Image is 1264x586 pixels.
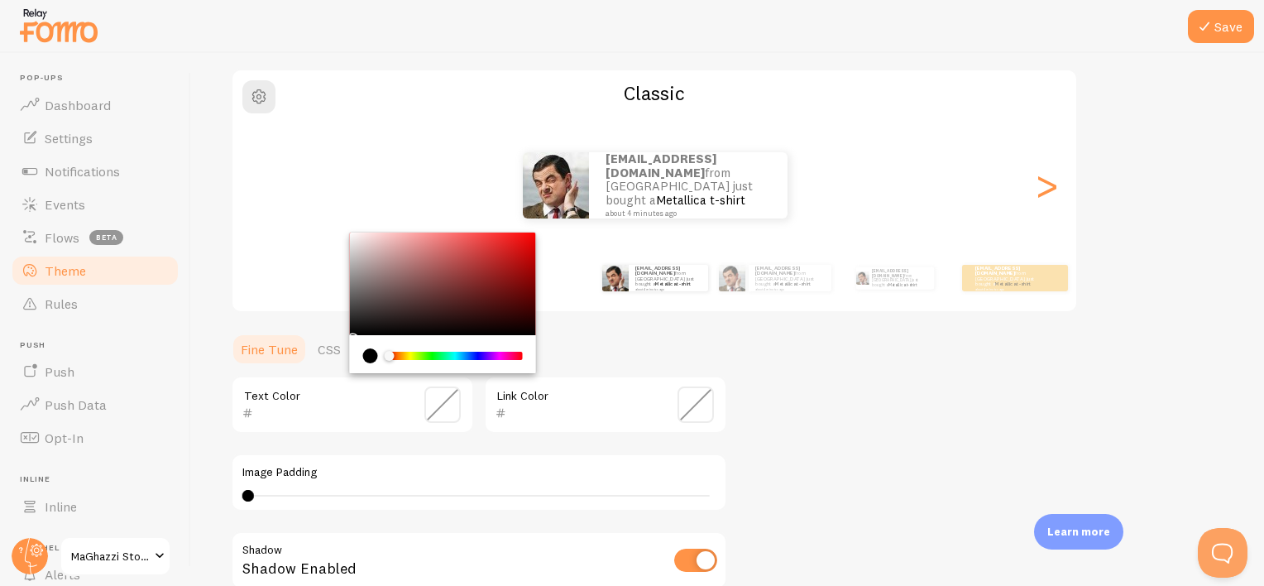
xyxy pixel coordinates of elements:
[45,130,93,146] span: Settings
[45,196,85,213] span: Events
[10,188,180,221] a: Events
[1034,514,1123,550] div: Learn more
[606,151,716,180] strong: [EMAIL_ADDRESS][DOMAIN_NAME]
[231,333,308,366] a: Fine Tune
[45,396,107,413] span: Push Data
[308,333,351,366] a: CSS
[606,152,771,218] p: from [GEOGRAPHIC_DATA] just bought a
[523,152,589,219] img: Fomo
[10,89,180,122] a: Dashboard
[1047,524,1110,540] p: Learn more
[855,271,869,285] img: Fomo
[45,97,111,113] span: Dashboard
[1037,126,1056,245] div: Next slide
[60,536,171,576] a: MaGhazzi Store
[602,265,629,291] img: Fomo
[606,209,766,218] small: about 4 minutes ago
[20,474,180,485] span: Inline
[10,221,180,254] a: Flows beta
[10,254,180,287] a: Theme
[975,288,1040,291] small: about 4 minutes ago
[17,4,100,46] img: fomo-relay-logo-orange.svg
[635,264,680,276] strong: [EMAIL_ADDRESS][DOMAIN_NAME]
[888,282,917,287] a: Metallica t-shirt
[10,122,180,155] a: Settings
[45,498,77,515] span: Inline
[719,265,745,291] img: Fomo
[655,281,691,287] a: Metallica t-shirt
[10,155,180,188] a: Notifications
[89,230,123,245] span: beta
[45,566,80,583] span: Alerts
[242,465,716,480] label: Image Padding
[45,163,120,180] span: Notifications
[635,288,700,291] small: about 4 minutes ago
[350,233,536,373] div: Chrome color picker
[10,388,180,421] a: Push Data
[872,267,927,289] p: from [GEOGRAPHIC_DATA] just bought a
[20,340,180,351] span: Push
[975,265,1041,291] p: from [GEOGRAPHIC_DATA] just bought a
[71,546,150,566] span: MaGhazzi Store
[872,268,908,278] strong: [EMAIL_ADDRESS][DOMAIN_NAME]
[635,265,701,291] p: from [GEOGRAPHIC_DATA] just bought a
[20,73,180,84] span: Pop-ups
[10,287,180,320] a: Rules
[755,265,825,291] p: from [GEOGRAPHIC_DATA] just bought a
[656,192,745,208] a: Metallica t-shirt
[10,355,180,388] a: Push
[45,262,86,279] span: Theme
[363,348,378,363] div: current color is #000000
[45,430,84,446] span: Opt-In
[45,363,74,380] span: Push
[1198,528,1247,578] iframe: Help Scout Beacon - Open
[45,295,78,312] span: Rules
[232,80,1076,106] h2: Classic
[45,229,79,246] span: Flows
[10,490,180,523] a: Inline
[10,421,180,454] a: Opt-In
[995,281,1031,287] a: Metallica t-shirt
[755,264,800,276] strong: [EMAIL_ADDRESS][DOMAIN_NAME]
[975,264,1020,276] strong: [EMAIL_ADDRESS][DOMAIN_NAME]
[775,281,811,287] a: Metallica t-shirt
[755,288,823,291] small: about 4 minutes ago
